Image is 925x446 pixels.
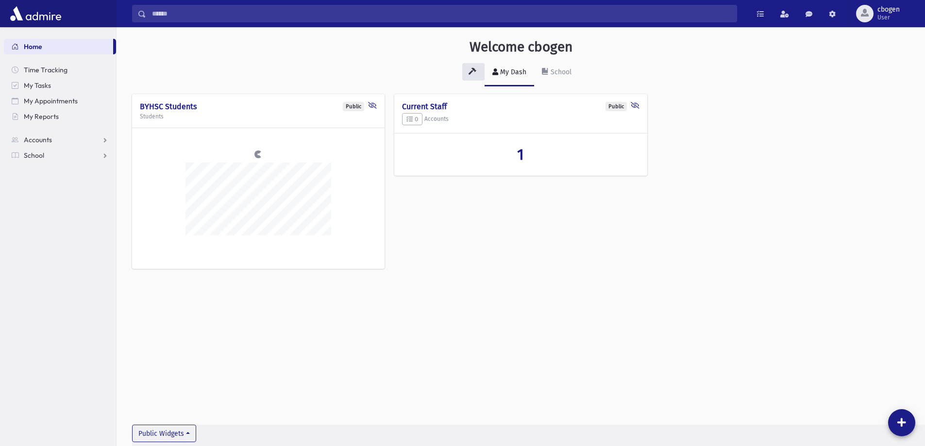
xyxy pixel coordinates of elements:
input: Search [146,5,737,22]
span: Accounts [24,135,52,144]
h5: Accounts [402,113,639,126]
span: My Reports [24,112,59,121]
a: Accounts [4,132,116,148]
a: My Dash [485,59,534,86]
span: School [24,151,44,160]
img: AdmirePro [8,4,64,23]
span: 1 [517,145,524,164]
div: Public [605,102,627,111]
a: School [4,148,116,163]
h3: Welcome cbogen [470,39,572,55]
span: User [877,14,900,21]
span: Time Tracking [24,66,67,74]
span: 0 [406,116,418,123]
div: Public [343,102,364,111]
h4: BYHSC Students [140,102,377,111]
button: 0 [402,113,422,126]
a: Home [4,39,113,54]
a: My Tasks [4,78,116,93]
a: School [534,59,579,86]
span: My Appointments [24,97,78,105]
h4: Current Staff [402,102,639,111]
span: Home [24,42,42,51]
div: My Dash [498,68,526,76]
a: 1 [402,145,639,164]
span: My Tasks [24,81,51,90]
a: My Reports [4,109,116,124]
div: School [549,68,572,76]
a: Time Tracking [4,62,116,78]
a: My Appointments [4,93,116,109]
h5: Students [140,113,377,120]
span: cbogen [877,6,900,14]
button: Public Widgets [132,425,196,442]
